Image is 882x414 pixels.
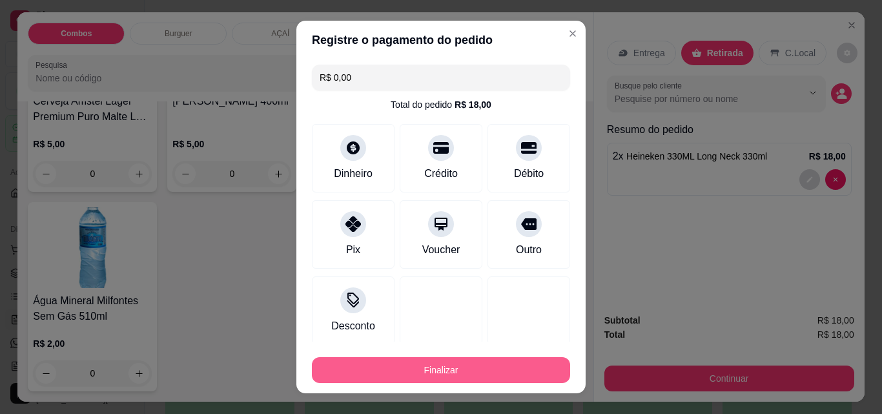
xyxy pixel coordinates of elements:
[320,65,562,90] input: Ex.: hambúrguer de cordeiro
[331,318,375,334] div: Desconto
[514,166,544,181] div: Débito
[562,23,583,44] button: Close
[334,166,373,181] div: Dinheiro
[312,357,570,383] button: Finalizar
[346,242,360,258] div: Pix
[516,242,542,258] div: Outro
[424,166,458,181] div: Crédito
[422,242,460,258] div: Voucher
[391,98,491,111] div: Total do pedido
[455,98,491,111] div: R$ 18,00
[296,21,586,59] header: Registre o pagamento do pedido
